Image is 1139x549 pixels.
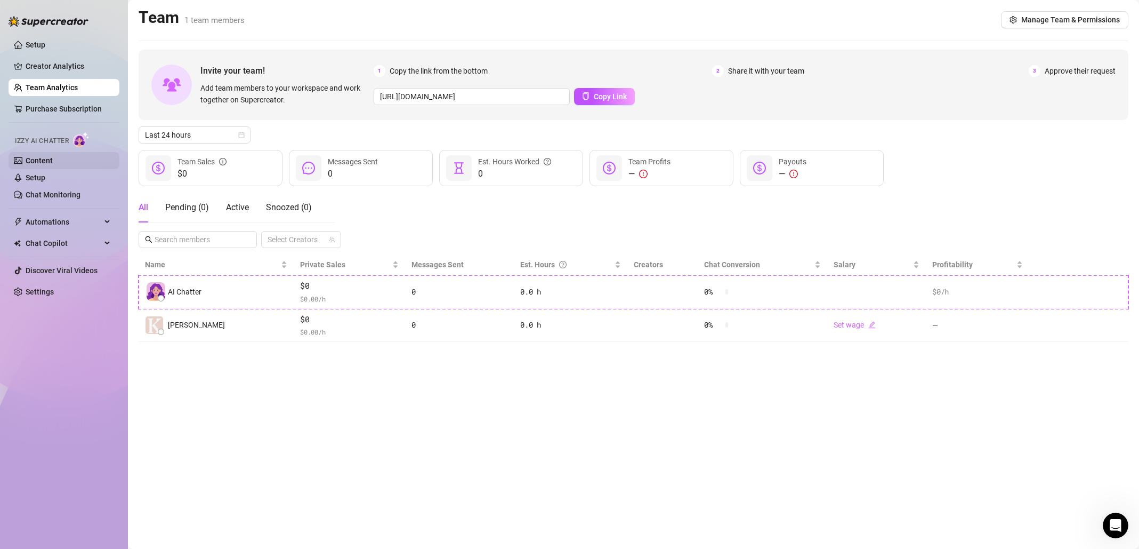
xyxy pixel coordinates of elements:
span: $ 0.00 /h [300,293,399,304]
button: go back [7,4,27,25]
div: Step 5: Exclude FansUse the "Exclude Fans - Handle Chats with AI" option if there are high spende... [9,15,175,81]
span: 0 % [704,286,721,298]
div: 0.0 h [520,319,620,331]
div: Ella says… [9,339,205,427]
span: $0 [177,168,227,180]
span: Salary [834,260,855,269]
img: logo-BBDzfeDw.svg [9,16,88,27]
span: 0 [328,168,378,180]
div: 0 [411,286,507,298]
span: dollar-circle [152,162,165,174]
div: Use the "Exclude Fans - Handle Chats with AI" option if there are high spenders you want to chat ... [17,22,166,74]
span: question-circle [544,156,551,168]
div: — [779,168,806,180]
a: Creator Analytics [26,58,111,75]
span: calendar [238,132,245,138]
div: Amazing! Thanks for letting us know, I’ll review your bio now and make sure everything looks good... [9,226,175,291]
a: Content [26,156,53,165]
div: Ella says… [9,226,205,300]
p: The team can also help [52,13,133,24]
span: Izzy AI Chatter [15,136,69,146]
span: Invite your team! [200,64,374,77]
span: dollar-circle [753,162,766,174]
div: Est. Hours [520,259,612,270]
div: Est. Hours Worked [478,156,551,168]
span: Manage Team & Permissions [1021,15,1120,24]
div: Done! [174,201,196,211]
span: Last 24 hours [145,127,244,143]
iframe: Intercom live chat [1103,513,1128,538]
input: Search members [155,234,242,245]
span: AI Chatter [168,286,201,298]
a: Setup [26,41,45,49]
span: $0 [300,280,399,292]
b: [PERSON_NAME] [46,317,106,325]
img: Profile image for Ella [30,6,47,23]
span: dollar-circle [603,162,616,174]
span: setting [1009,16,1017,23]
span: Profitability [932,260,973,269]
span: exclamation-circle [789,170,798,178]
span: 0 % [704,319,721,331]
span: team [329,236,335,243]
a: Team Analytics [26,83,78,92]
span: exclamation-circle [639,170,648,178]
div: Step 6: Visible Body Parts: Selecting the body parts clearly visible in each item helps [PERSON_N... [9,121,175,186]
span: [PERSON_NAME] [168,319,225,331]
button: Manage Team & Permissions [1001,11,1128,28]
span: $ 0.00 /h [300,327,399,337]
div: — [628,168,671,180]
button: Copy Link [574,88,635,105]
span: Private Sales [300,260,345,269]
div: Done! [165,194,205,218]
img: izzy-ai-chatter-avatar-DDCN_rTZ.svg [147,282,165,301]
div: Kayden says… [9,194,205,226]
div: Ella says… [9,121,205,194]
div: $0 /h [932,286,1023,298]
th: Creators [627,254,698,275]
td: — [926,309,1029,343]
div: All [139,201,148,214]
div: Pending ( 0 ) [165,201,209,214]
span: Chat Conversion [704,260,760,269]
div: 0 [411,319,507,331]
span: 1 team members [184,15,245,25]
span: search [145,236,152,243]
div: Ella says… [9,314,205,339]
button: Home [167,4,187,25]
img: Profile image for Ella [32,316,43,327]
span: 1 [374,65,385,77]
span: Copy the link from the bottom [390,65,488,77]
a: Chat Monitoring [26,190,80,199]
h1: [PERSON_NAME] [52,5,121,13]
div: Team Sales [177,156,227,168]
span: message [302,162,315,174]
span: edit [868,321,876,329]
span: Share it with your team [728,65,804,77]
a: Discover Viral Videos [26,266,98,275]
span: info-circle [219,156,227,168]
div: Step 6: Visible Body Parts: Selecting the body parts clearly visible in each item helps [PERSON_N... [17,127,166,179]
div: joined the conversation [46,316,182,326]
div: Close [187,4,206,23]
div: Done! [165,89,205,113]
div: 0.0 h [520,286,620,298]
img: Kayden Kitty [146,316,163,334]
div: Ella says… [9,15,205,89]
span: copy [582,92,589,100]
h2: Team [139,7,245,28]
span: 3 [1029,65,1040,77]
img: Chat Copilot [14,240,21,247]
a: Setup [26,173,45,182]
span: Team Profits [628,157,671,166]
span: Snoozed ( 0 ) [266,202,312,212]
a: Set wageedit [834,321,876,329]
span: thunderbolt [14,218,22,226]
img: AI Chatter [73,132,90,147]
span: Active [226,202,249,212]
span: Messages Sent [411,260,464,269]
span: Messages Sent [328,157,378,166]
span: 0 [478,168,551,180]
span: Add team members to your workspace and work together on Supercreator. [200,82,369,106]
span: 2 [712,65,724,77]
